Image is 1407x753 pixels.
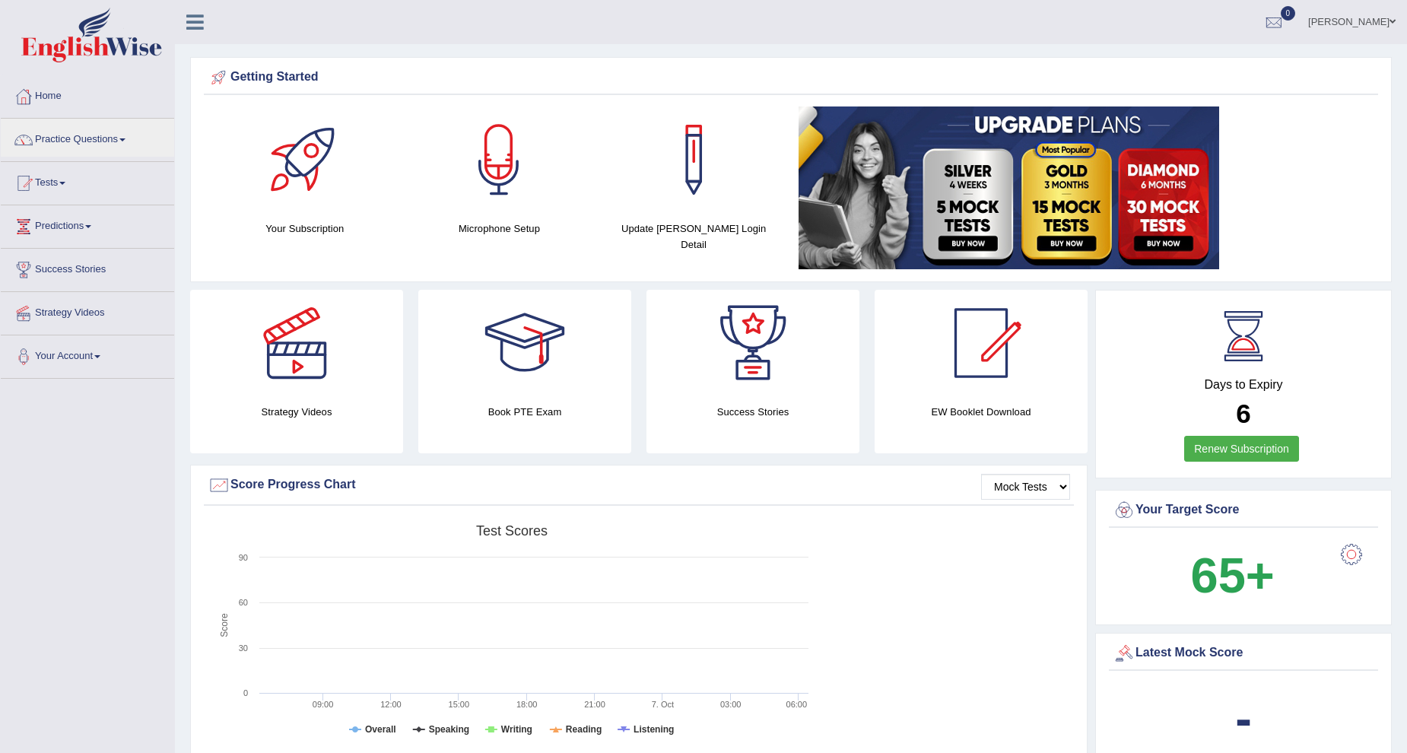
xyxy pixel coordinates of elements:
[646,404,859,420] h4: Success Stories
[652,700,674,709] tspan: 7. Oct
[208,66,1374,89] div: Getting Started
[1,249,174,287] a: Success Stories
[634,724,674,735] tspan: Listening
[410,221,589,237] h4: Microphone Setup
[501,724,532,735] tspan: Writing
[190,404,403,420] h4: Strategy Videos
[516,700,538,709] text: 18:00
[1113,642,1374,665] div: Latest Mock Score
[1191,548,1275,603] b: 65+
[429,724,469,735] tspan: Speaking
[1,162,174,200] a: Tests
[208,474,1070,497] div: Score Progress Chart
[239,598,248,607] text: 60
[449,700,470,709] text: 15:00
[418,404,631,420] h4: Book PTE Exam
[1,205,174,243] a: Predictions
[1,292,174,330] a: Strategy Videos
[799,106,1219,269] img: small5.jpg
[1184,436,1299,462] a: Renew Subscription
[1236,399,1250,428] b: 6
[1235,691,1252,746] b: -
[1,335,174,373] a: Your Account
[476,523,548,539] tspan: Test scores
[1,75,174,113] a: Home
[584,700,605,709] text: 21:00
[566,724,602,735] tspan: Reading
[1,119,174,157] a: Practice Questions
[1113,499,1374,522] div: Your Target Score
[1113,378,1374,392] h4: Days to Expiry
[239,553,248,562] text: 90
[313,700,334,709] text: 09:00
[365,724,396,735] tspan: Overall
[243,688,248,697] text: 0
[239,643,248,653] text: 30
[786,700,808,709] text: 06:00
[604,221,783,253] h4: Update [PERSON_NAME] Login Detail
[1281,6,1296,21] span: 0
[720,700,742,709] text: 03:00
[215,221,395,237] h4: Your Subscription
[219,613,230,637] tspan: Score
[380,700,402,709] text: 12:00
[875,404,1088,420] h4: EW Booklet Download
